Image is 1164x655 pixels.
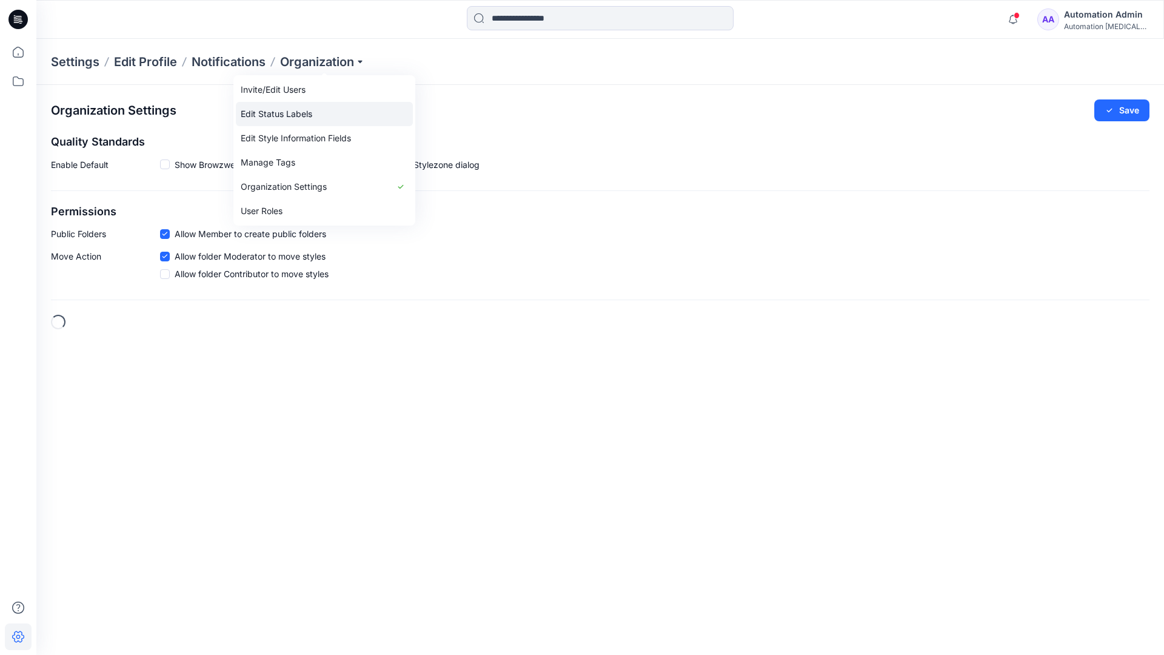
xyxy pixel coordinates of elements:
[51,53,99,70] p: Settings
[236,78,413,102] a: Invite/Edit Users
[236,126,413,150] a: Edit Style Information Fields
[236,199,413,223] a: User Roles
[175,158,480,171] span: Show Browzwear’s default quality standards in the Share to Stylezone dialog
[51,158,160,176] p: Enable Default
[51,250,160,285] p: Move Action
[1037,8,1059,30] div: AA
[175,267,329,280] span: Allow folder Contributor to move styles
[51,227,160,240] p: Public Folders
[1064,7,1149,22] div: Automation Admin
[1064,22,1149,31] div: Automation [MEDICAL_DATA]...
[175,227,326,240] span: Allow Member to create public folders
[236,150,413,175] a: Manage Tags
[114,53,177,70] a: Edit Profile
[51,206,1149,218] h2: Permissions
[175,250,326,263] span: Allow folder Moderator to move styles
[236,175,413,199] a: Organization Settings
[192,53,266,70] a: Notifications
[51,136,1149,149] h2: Quality Standards
[51,104,176,118] h2: Organization Settings
[236,102,413,126] a: Edit Status Labels
[1094,99,1149,121] button: Save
